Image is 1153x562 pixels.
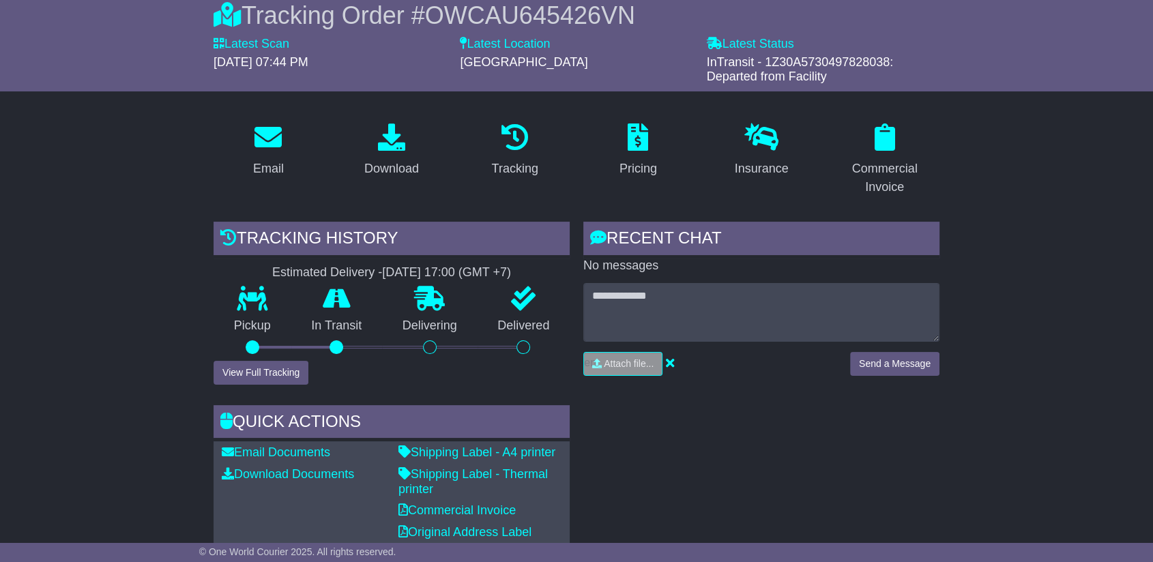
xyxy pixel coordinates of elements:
[214,55,308,69] span: [DATE] 07:44 PM
[214,1,939,30] div: Tracking Order #
[583,258,939,273] p: No messages
[483,119,547,183] a: Tracking
[398,525,531,539] a: Original Address Label
[838,160,931,196] div: Commercial Invoice
[460,37,550,52] label: Latest Location
[214,37,289,52] label: Latest Scan
[725,119,797,183] a: Insurance
[583,222,939,258] div: RECENT CHAT
[478,319,570,334] p: Delivered
[222,445,330,459] a: Email Documents
[222,467,354,481] a: Download Documents
[214,222,570,258] div: Tracking history
[460,55,587,69] span: [GEOGRAPHIC_DATA]
[291,319,383,334] p: In Transit
[398,445,555,459] a: Shipping Label - A4 printer
[611,119,666,183] a: Pricing
[382,265,511,280] div: [DATE] 17:00 (GMT +7)
[214,405,570,442] div: Quick Actions
[355,119,428,183] a: Download
[382,319,478,334] p: Delivering
[425,1,635,29] span: OWCAU645426VN
[492,160,538,178] div: Tracking
[398,467,548,496] a: Shipping Label - Thermal printer
[199,546,396,557] span: © One World Courier 2025. All rights reserved.
[850,352,939,376] button: Send a Message
[253,160,284,178] div: Email
[830,119,939,201] a: Commercial Invoice
[214,319,291,334] p: Pickup
[734,160,788,178] div: Insurance
[244,119,293,183] a: Email
[398,503,516,517] a: Commercial Invoice
[214,361,308,385] button: View Full Tracking
[707,55,894,84] span: InTransit - 1Z30A5730497828038: Departed from Facility
[214,265,570,280] div: Estimated Delivery -
[707,37,794,52] label: Latest Status
[619,160,657,178] div: Pricing
[364,160,419,178] div: Download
